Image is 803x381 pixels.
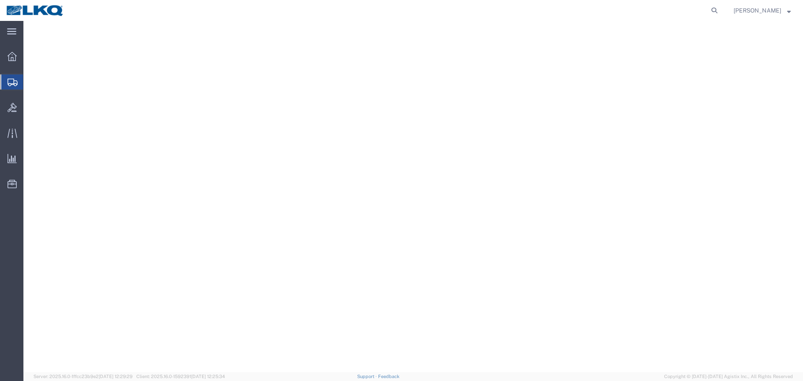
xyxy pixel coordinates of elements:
span: Rajasheker Reddy [734,6,781,15]
button: [PERSON_NAME] [733,5,791,15]
span: Server: 2025.16.0-1ffcc23b9e2 [33,374,133,379]
span: [DATE] 12:29:29 [99,374,133,379]
iframe: FS Legacy Container [23,21,803,372]
a: Feedback [378,374,399,379]
span: Client: 2025.16.0-1592391 [136,374,225,379]
span: [DATE] 12:25:34 [191,374,225,379]
a: Support [357,374,378,379]
span: Copyright © [DATE]-[DATE] Agistix Inc., All Rights Reserved [664,373,793,380]
img: logo [6,4,64,17]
